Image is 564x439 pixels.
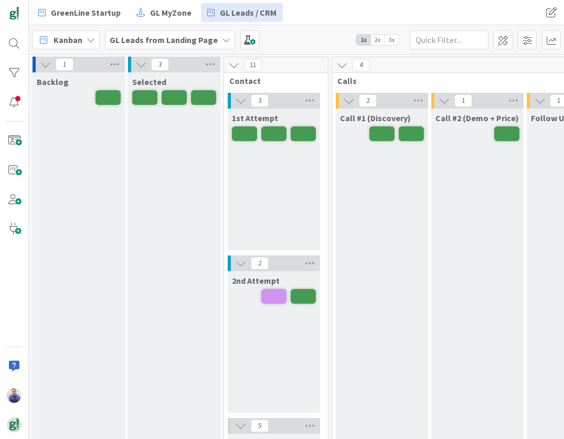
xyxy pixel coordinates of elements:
[356,35,370,45] span: 1x
[32,3,127,22] a: GreenLine Startup
[370,35,385,45] span: 2x
[340,113,411,123] span: Call #1 (Discovery)
[110,35,218,45] b: GL Leads from Landing Page
[229,76,315,86] span: Contact
[232,275,280,286] span: 2nd Attempt
[151,58,169,71] span: 3
[7,7,22,22] img: Visit kanbanzone.com
[37,77,69,87] span: Backlog
[244,59,262,71] span: 11
[7,388,22,403] img: JG
[251,257,269,270] span: 2
[201,3,283,22] a: GL Leads / CRM
[7,417,22,432] img: avatar
[150,6,191,19] span: GL MyZone
[54,34,82,46] span: Kanban
[130,3,198,22] a: GL MyZone
[132,77,166,87] span: Selected
[435,113,519,123] span: Call #2 (Demo + Price)
[51,6,121,19] span: GreenLine Startup
[56,58,73,71] span: 1
[220,6,276,19] span: GL Leads / CRM
[251,420,269,432] span: 5
[385,35,399,45] span: 3x
[410,30,488,49] input: Quick Filter...
[359,94,377,107] span: 2
[454,94,472,107] span: 1
[232,113,278,123] span: 1st Attempt
[251,94,269,107] span: 3
[352,59,370,71] span: 4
